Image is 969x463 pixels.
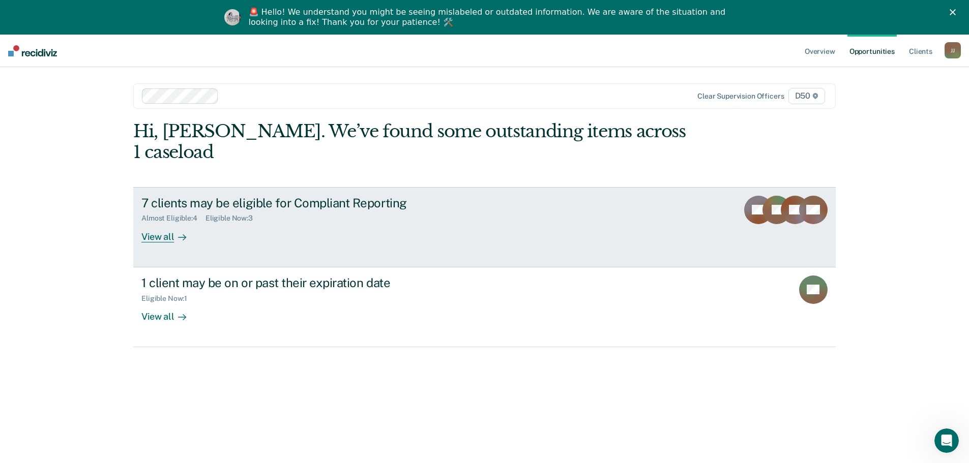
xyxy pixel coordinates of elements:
div: Clear supervision officers [697,92,784,101]
span: D50 [788,88,825,104]
iframe: Intercom live chat [934,428,959,453]
div: Eligible Now : 3 [205,214,261,223]
div: J J [945,42,961,58]
div: Almost Eligible : 4 [141,214,205,223]
div: View all [141,223,198,242]
div: 7 clients may be eligible for Compliant Reporting [141,196,498,210]
div: 🚨 Hello! We understand you might be seeing mislabeled or outdated information. We are aware of th... [249,7,729,27]
img: Recidiviz [8,45,57,56]
div: Close [950,9,960,15]
a: Opportunities [847,35,897,67]
a: 7 clients may be eligible for Compliant ReportingAlmost Eligible:4Eligible Now:3View all [133,187,836,267]
div: 1 client may be on or past their expiration date [141,275,498,290]
a: Clients [907,35,934,67]
img: Profile image for Kim [224,9,241,25]
div: Eligible Now : 1 [141,294,195,303]
div: View all [141,302,198,322]
div: Hi, [PERSON_NAME]. We’ve found some outstanding items across 1 caseload [133,121,695,163]
a: 1 client may be on or past their expiration dateEligible Now:1View all [133,267,836,347]
button: JJ [945,42,961,58]
a: Overview [803,35,837,67]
